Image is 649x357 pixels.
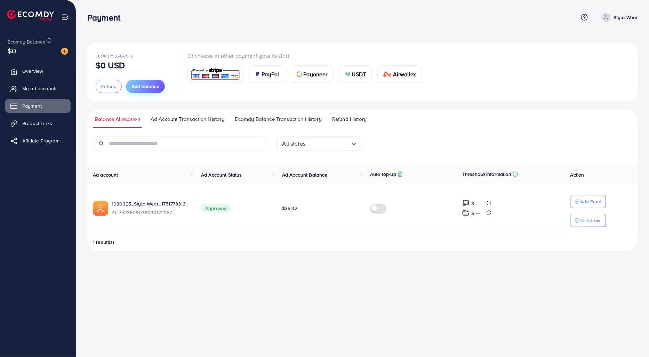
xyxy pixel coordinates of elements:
div: Search for option [277,137,363,150]
span: Refund [101,83,117,90]
a: Payment [5,99,71,113]
span: Ad account [93,171,118,178]
span: Approved [201,204,231,213]
button: Withdraw [570,214,606,227]
button: Add Fund [570,195,606,208]
div: <span class='underline'>1030395_Stylo Wear_1751773316264</span></br>7523809039034122257 [112,200,190,216]
span: Airwallex [393,70,416,78]
h3: Payment [87,13,126,23]
span: Add balance [131,83,159,90]
span: ID: 7523809039034122257 [112,209,190,216]
span: USDT [352,70,366,78]
span: Ad Account Status [201,171,242,178]
p: Withdraw [580,216,601,225]
span: Affiliate Program [22,137,59,144]
button: Refund [96,80,122,93]
img: card [345,71,351,77]
img: logo [7,10,54,21]
a: Stylo Wear [599,13,638,22]
span: Refund History [332,115,367,123]
p: Or choose another payment gate to start [187,52,428,60]
a: 1030395_Stylo Wear_1751773316264 [112,200,190,207]
span: $0 [8,46,16,56]
input: Search for option [305,138,350,149]
img: image [61,48,68,55]
span: Balance Allocation [95,115,140,123]
span: My ad accounts [22,85,58,92]
img: card [383,71,392,77]
span: $38.32 [282,205,297,212]
p: Stylo Wear [614,13,638,22]
span: Ad Account Transaction History [151,115,225,123]
button: Add balance [126,80,165,93]
a: Affiliate Program [5,134,71,148]
a: Product Links [5,116,71,130]
img: card [190,67,241,82]
a: My ad accounts [5,82,71,95]
span: 1 result(s) [93,239,114,246]
span: PayPal [262,70,279,78]
p: $ --- [472,209,480,217]
p: Threshold information [462,170,511,178]
span: Ecomdy Balance [96,53,134,59]
a: cardPayoneer [291,65,334,83]
a: card [187,66,243,83]
span: Overview [22,68,43,75]
iframe: Chat [619,326,644,352]
img: card [297,71,302,77]
span: Payment [22,102,42,109]
p: $ --- [472,199,480,208]
a: cardPayPal [249,65,285,83]
a: cardUSDT [339,65,372,83]
img: top-up amount [462,209,470,217]
span: Ecomdy Balance Transaction History [235,115,322,123]
span: All status [282,138,306,149]
p: Auto top-up [370,170,396,178]
span: Product Links [22,120,52,127]
span: Ad Account Balance [282,171,328,178]
p: $0 USD [96,61,125,69]
span: Action [570,171,584,178]
a: cardAirwallex [377,65,422,83]
img: card [255,71,261,77]
p: Add Fund [580,197,602,206]
span: Ecomdy Balance [8,38,45,45]
img: top-up amount [462,200,470,207]
img: ic-ads-acc.e4c84228.svg [93,201,108,216]
img: menu [61,13,69,21]
a: Overview [5,64,71,78]
span: Payoneer [304,70,328,78]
